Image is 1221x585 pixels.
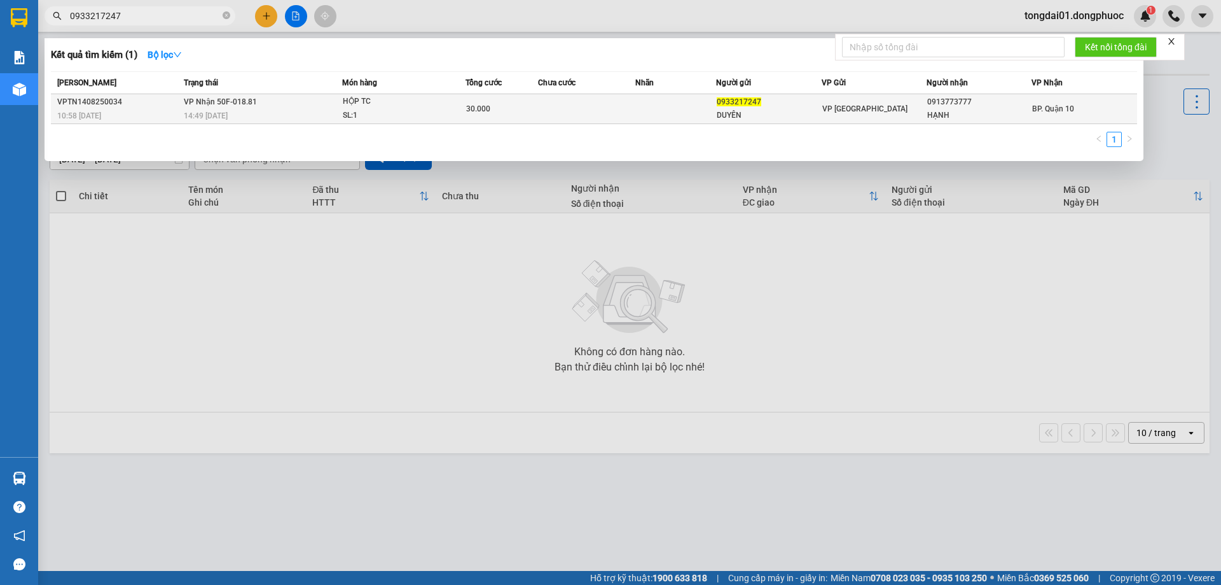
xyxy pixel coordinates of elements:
[1095,135,1103,143] span: left
[1122,132,1137,147] button: right
[1091,132,1107,147] li: Previous Page
[1126,135,1133,143] span: right
[57,78,116,87] span: [PERSON_NAME]
[1122,132,1137,147] li: Next Page
[184,78,218,87] span: Trạng thái
[51,48,137,62] h3: Kết quả tìm kiếm ( 1 )
[466,104,490,113] span: 30.000
[1167,37,1176,46] span: close
[1107,132,1121,146] a: 1
[70,9,220,23] input: Tìm tên, số ĐT hoặc mã đơn
[342,78,377,87] span: Món hàng
[1107,132,1122,147] li: 1
[1031,78,1063,87] span: VP Nhận
[13,51,26,64] img: solution-icon
[13,83,26,96] img: warehouse-icon
[927,78,968,87] span: Người nhận
[13,558,25,570] span: message
[13,501,25,513] span: question-circle
[53,11,62,20] span: search
[717,109,820,122] div: DUYÊN
[927,95,1031,109] div: 0913773777
[1091,132,1107,147] button: left
[343,95,438,109] div: HỘP TC
[148,50,182,60] strong: Bộ lọc
[1075,37,1157,57] button: Kết nối tổng đài
[716,78,751,87] span: Người gửi
[184,97,257,106] span: VP Nhận 50F-018.81
[184,111,228,120] span: 14:49 [DATE]
[13,472,26,485] img: warehouse-icon
[466,78,502,87] span: Tổng cước
[173,50,182,59] span: down
[538,78,576,87] span: Chưa cước
[11,8,27,27] img: logo-vxr
[927,109,1031,122] div: HẠNH
[223,11,230,19] span: close-circle
[57,111,101,120] span: 10:58 [DATE]
[57,95,180,109] div: VPTN1408250034
[717,97,761,106] span: 0933217247
[635,78,654,87] span: Nhãn
[223,10,230,22] span: close-circle
[822,78,846,87] span: VP Gửi
[13,530,25,542] span: notification
[343,109,438,123] div: SL: 1
[1032,104,1074,113] span: BP. Quận 10
[1085,40,1147,54] span: Kết nối tổng đài
[842,37,1065,57] input: Nhập số tổng đài
[137,45,192,65] button: Bộ lọcdown
[822,104,907,113] span: VP [GEOGRAPHIC_DATA]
